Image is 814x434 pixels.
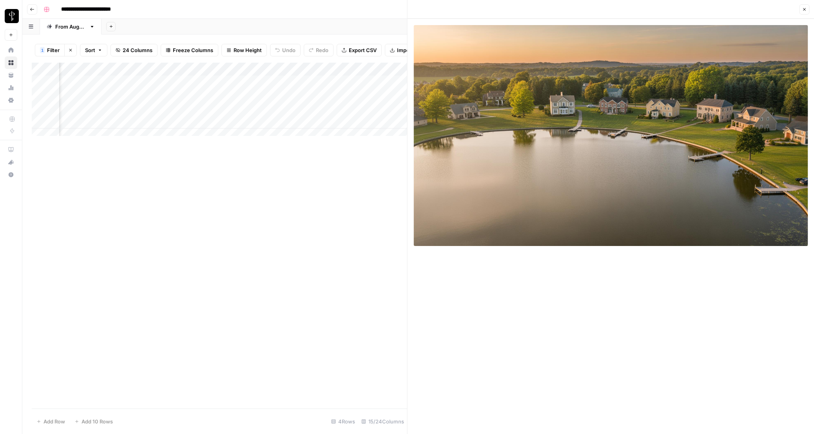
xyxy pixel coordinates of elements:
[414,25,808,246] img: Row/Cell
[70,415,118,428] button: Add 10 Rows
[80,44,107,56] button: Sort
[5,168,17,181] button: Help + Support
[40,47,45,53] div: 1
[385,44,430,56] button: Import CSV
[32,415,70,428] button: Add Row
[282,46,296,54] span: Undo
[270,44,301,56] button: Undo
[44,418,65,425] span: Add Row
[5,56,17,69] a: Browse
[5,44,17,56] a: Home
[5,69,17,81] a: Your Data
[304,44,334,56] button: Redo
[85,46,95,54] span: Sort
[397,46,425,54] span: Import CSV
[349,46,377,54] span: Export CSV
[40,19,102,34] a: From [DATE]
[358,415,407,428] div: 15/24 Columns
[123,46,152,54] span: 24 Columns
[221,44,267,56] button: Row Height
[337,44,382,56] button: Export CSV
[5,94,17,107] a: Settings
[47,46,60,54] span: Filter
[5,156,17,168] button: What's new?
[35,44,64,56] button: 1Filter
[5,6,17,26] button: Workspace: LP Production Workloads
[173,46,213,54] span: Freeze Columns
[41,47,44,53] span: 1
[161,44,218,56] button: Freeze Columns
[82,418,113,425] span: Add 10 Rows
[5,143,17,156] a: AirOps Academy
[316,46,328,54] span: Redo
[5,81,17,94] a: Usage
[5,9,19,23] img: LP Production Workloads Logo
[234,46,262,54] span: Row Height
[328,415,358,428] div: 4 Rows
[111,44,158,56] button: 24 Columns
[55,23,86,31] div: From [DATE]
